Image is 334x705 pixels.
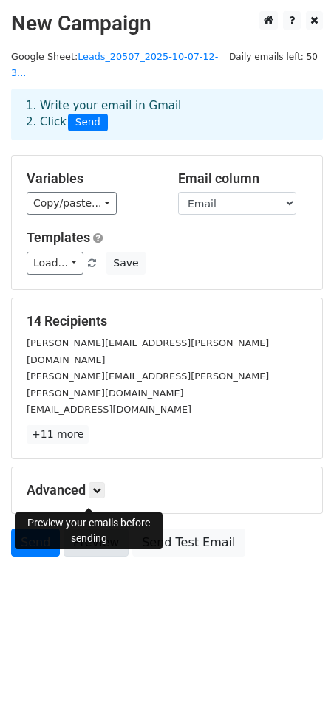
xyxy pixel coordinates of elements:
h5: Variables [27,171,156,187]
a: Send [11,529,60,557]
small: [PERSON_NAME][EMAIL_ADDRESS][PERSON_NAME][DOMAIN_NAME] [27,337,269,365]
div: 1. Write your email in Gmail 2. Click [15,97,319,131]
a: Load... [27,252,83,275]
a: Copy/paste... [27,192,117,215]
small: [EMAIL_ADDRESS][DOMAIN_NAME] [27,404,191,415]
h2: New Campaign [11,11,323,36]
a: Leads_20507_2025-10-07-12-3... [11,51,218,79]
small: [PERSON_NAME][EMAIL_ADDRESS][PERSON_NAME][PERSON_NAME][DOMAIN_NAME] [27,371,269,399]
small: Google Sheet: [11,51,218,79]
span: Daily emails left: 50 [224,49,323,65]
a: +11 more [27,425,89,444]
h5: Email column [178,171,307,187]
a: Daily emails left: 50 [224,51,323,62]
span: Send [68,114,108,131]
iframe: Chat Widget [260,634,334,705]
a: Templates [27,230,90,245]
div: Preview your emails before sending [15,512,163,549]
button: Save [106,252,145,275]
a: Send Test Email [132,529,245,557]
h5: Advanced [27,482,307,498]
h5: 14 Recipients [27,313,307,329]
